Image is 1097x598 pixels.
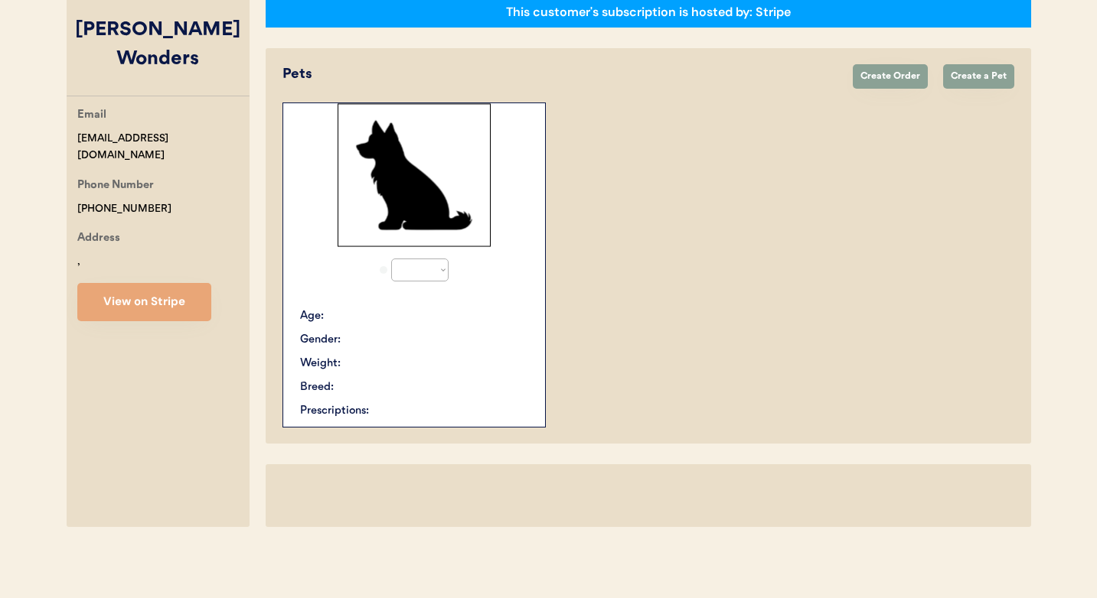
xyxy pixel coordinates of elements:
div: Address [77,229,120,249]
div: Pets [282,64,837,85]
div: Weight: [300,356,341,372]
button: Create a Pet [943,64,1014,89]
div: Email [77,106,106,125]
div: Age: [300,308,324,324]
div: This customer's subscription is hosted by: Stripe [506,4,791,21]
div: Phone Number [77,177,154,196]
div: Prescriptions: [300,403,369,419]
div: , [77,253,80,271]
div: [PHONE_NUMBER] [77,200,171,218]
div: Breed: [300,379,334,395]
div: [PERSON_NAME] Wonders [67,16,250,73]
div: [EMAIL_ADDRESS][DOMAIN_NAME] [77,130,250,165]
img: Rectangle%2029.svg [338,103,491,247]
button: View on Stripe [77,283,211,321]
div: Gender: [300,332,341,348]
button: Create Order [853,64,928,89]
